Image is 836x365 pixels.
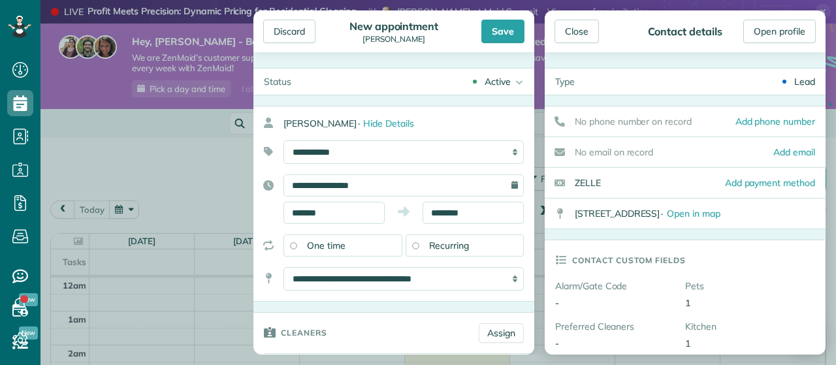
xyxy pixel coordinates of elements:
span: · [661,208,663,219]
h3: Cleaners [281,313,327,352]
input: Recurring [412,242,419,249]
div: Active [485,75,511,88]
a: Add payment method [715,168,826,197]
span: Hide Details [363,118,414,129]
span: Open in map [667,208,720,219]
div: [PERSON_NAME] [283,112,534,135]
div: No email on record [575,138,763,167]
div: Lead [794,75,815,88]
div: Close [555,20,599,43]
div: [STREET_ADDRESS] [575,199,826,228]
div: - [555,337,685,350]
div: Alarm/Gate Code [555,279,685,293]
div: - [555,296,685,309]
div: 1 [685,337,815,350]
div: Contact details [644,25,726,38]
div: Discard [263,20,315,43]
div: Pets [685,279,815,293]
div: [PERSON_NAME] [346,35,442,44]
h3: Contact custom fields [572,240,686,279]
a: Add email [763,138,826,167]
a: Add phone number [725,107,826,136]
div: Preferred Cleaners [555,320,685,333]
div: Save [481,20,524,43]
div: New appointment [346,20,442,33]
a: [STREET_ADDRESS]· Open in map [545,198,826,229]
div: Type [545,69,585,95]
div: Kitchen [685,320,815,333]
span: Recurring [429,240,470,251]
a: Assign [479,323,524,343]
div: ZELLE [575,168,715,197]
span: · [358,118,360,129]
input: One time [290,242,297,249]
span: One time [307,240,346,251]
div: Status [253,69,302,95]
div: No phone number on record [575,107,725,136]
div: 1 [685,296,815,309]
a: Open profile [743,20,816,43]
